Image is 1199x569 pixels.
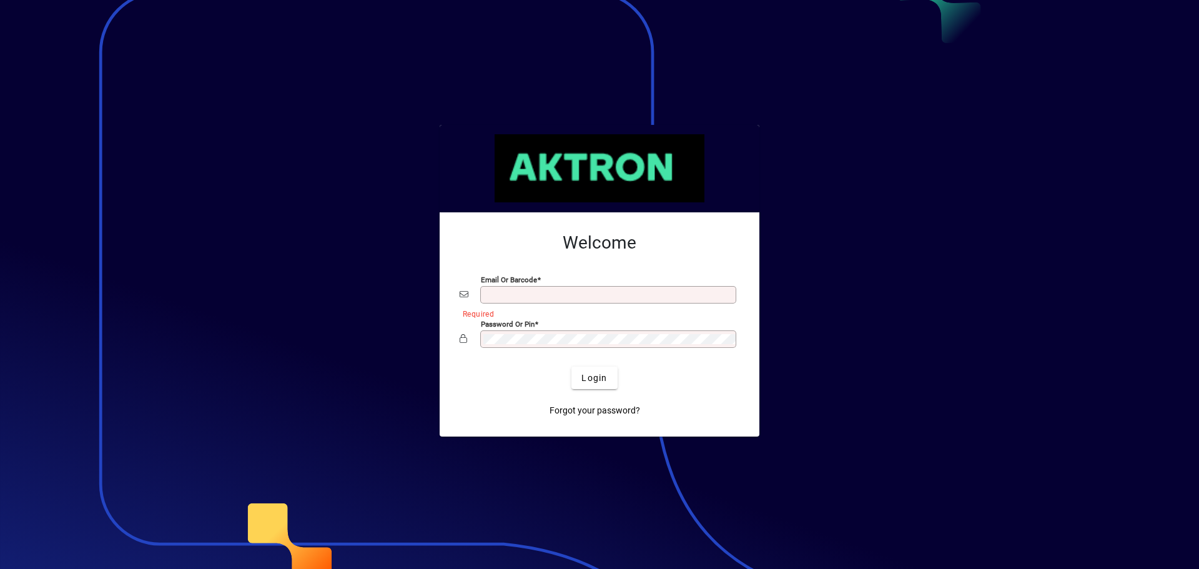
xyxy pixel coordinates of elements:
span: Forgot your password? [550,404,640,417]
h2: Welcome [460,232,739,254]
button: Login [571,367,617,389]
mat-label: Password or Pin [481,320,535,329]
a: Forgot your password? [545,399,645,422]
mat-error: Required [463,307,729,320]
span: Login [581,372,607,385]
mat-label: Email or Barcode [481,275,537,284]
